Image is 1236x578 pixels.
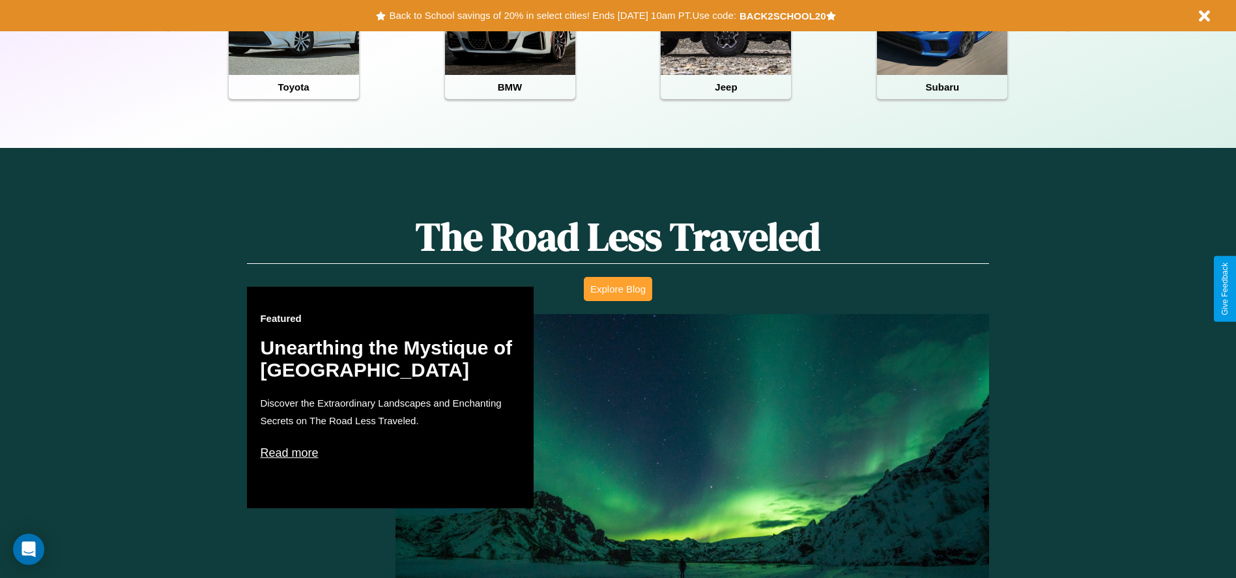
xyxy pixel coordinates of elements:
[740,10,826,22] b: BACK2SCHOOL20
[386,7,739,25] button: Back to School savings of 20% in select cities! Ends [DATE] 10am PT.Use code:
[260,313,521,324] h3: Featured
[260,337,521,381] h2: Unearthing the Mystique of [GEOGRAPHIC_DATA]
[1220,263,1229,315] div: Give Feedback
[260,442,521,463] p: Read more
[877,75,1007,99] h4: Subaru
[247,210,988,264] h1: The Road Less Traveled
[584,277,652,301] button: Explore Blog
[661,75,791,99] h4: Jeep
[260,394,521,429] p: Discover the Extraordinary Landscapes and Enchanting Secrets on The Road Less Traveled.
[445,75,575,99] h4: BMW
[229,75,359,99] h4: Toyota
[13,534,44,565] div: Open Intercom Messenger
